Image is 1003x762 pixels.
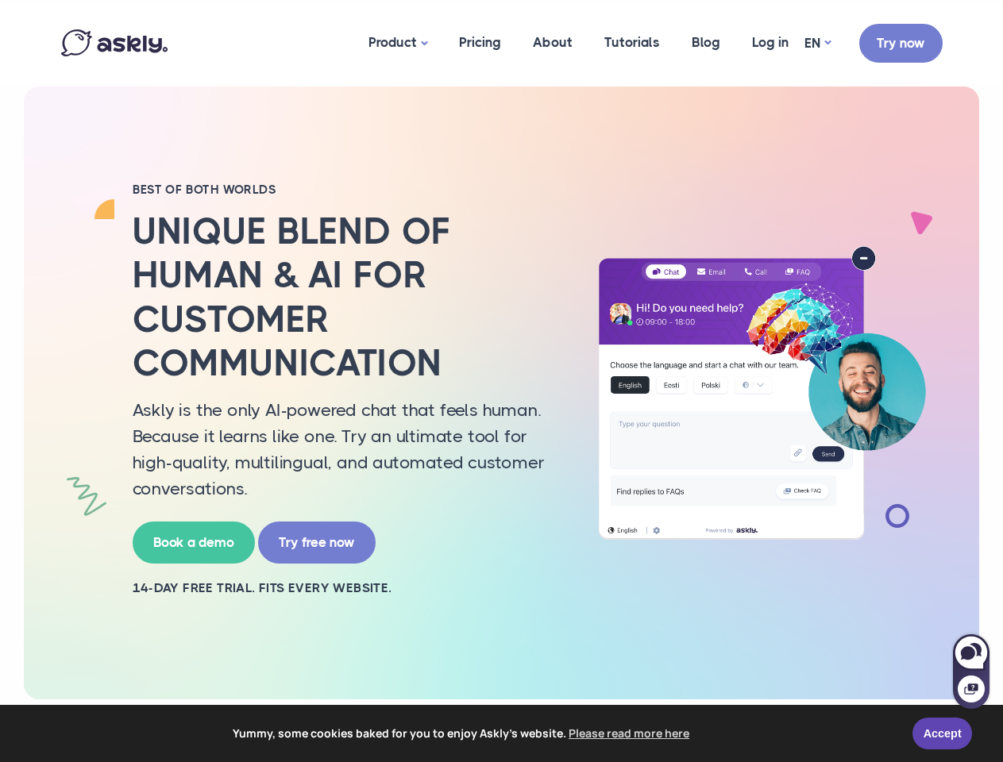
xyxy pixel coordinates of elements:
[912,718,972,749] a: Accept
[859,24,943,63] a: Try now
[443,4,517,81] a: Pricing
[133,579,561,597] h2: 14-day free trial. Fits every website.
[585,246,939,539] img: AI multilingual chat
[61,29,168,56] img: Askly
[23,722,901,745] span: Yummy, some cookies baked for you to enjoy Askly's website.
[258,521,376,564] a: Try free now
[951,631,991,710] iframe: Askly chat
[133,397,561,502] p: Askly is the only AI-powered chat that feels human. Because it learns like one. Try an ultimate t...
[133,521,255,564] a: Book a demo
[133,182,561,198] h2: BEST OF BOTH WORLDS
[517,4,588,81] a: About
[566,722,692,745] a: learn more about cookies
[133,210,561,385] h2: Unique blend of human & AI for customer communication
[588,4,676,81] a: Tutorials
[804,32,831,55] a: EN
[353,4,443,83] a: Product
[736,4,804,81] a: Log in
[676,4,736,81] a: Blog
